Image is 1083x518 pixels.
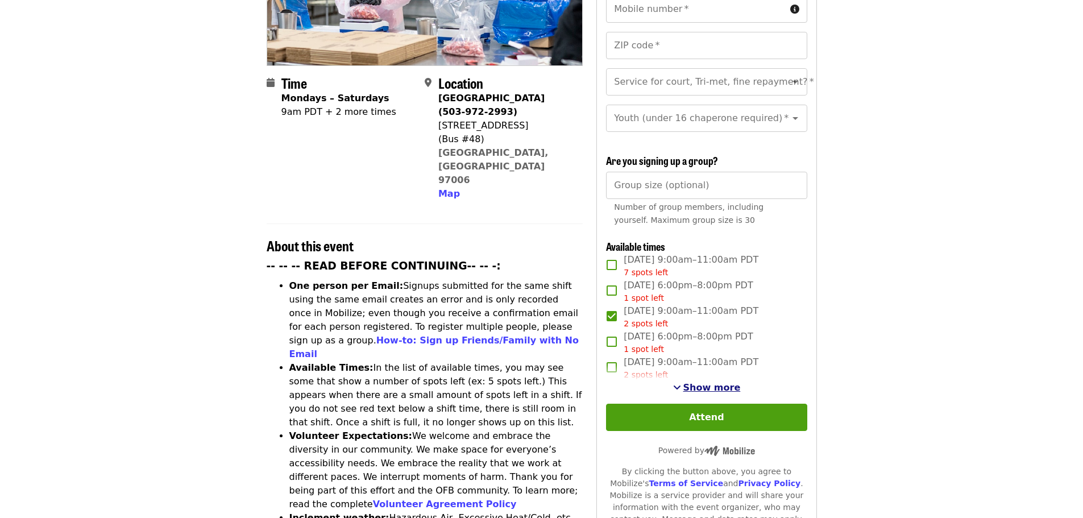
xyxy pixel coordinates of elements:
i: circle-info icon [790,4,799,15]
span: [DATE] 6:00pm–8:00pm PDT [624,330,753,355]
span: 2 spots left [624,370,668,379]
strong: One person per Email: [289,280,404,291]
div: [STREET_ADDRESS] [438,119,574,132]
a: [GEOGRAPHIC_DATA], [GEOGRAPHIC_DATA] 97006 [438,147,549,185]
li: We welcome and embrace the diversity in our community. We make space for everyone’s accessibility... [289,429,583,511]
strong: [GEOGRAPHIC_DATA] (503-972-2993) [438,93,545,117]
button: Map [438,187,460,201]
a: Volunteer Agreement Policy [373,499,517,509]
img: Powered by Mobilize [704,446,755,456]
span: Show more [683,382,741,393]
span: Time [281,73,307,93]
span: About this event [267,235,354,255]
button: Open [787,74,803,90]
a: Terms of Service [649,479,723,488]
i: calendar icon [267,77,275,88]
span: Map [438,188,460,199]
div: (Bus #48) [438,132,574,146]
li: In the list of available times, you may see some that show a number of spots left (ex: 5 spots le... [289,361,583,429]
span: Powered by [658,446,755,455]
span: 2 spots left [624,319,668,328]
span: Available times [606,239,665,254]
i: map-marker-alt icon [425,77,431,88]
a: How-to: Sign up Friends/Family with No Email [289,335,579,359]
span: 1 spot left [624,345,664,354]
span: [DATE] 6:00pm–8:00pm PDT [624,279,753,304]
button: Attend [606,404,807,431]
input: [object Object] [606,172,807,199]
strong: -- -- -- READ BEFORE CONTINUING-- -- -: [267,260,501,272]
input: ZIP code [606,32,807,59]
span: [DATE] 9:00am–11:00am PDT [624,304,758,330]
span: Number of group members, including yourself. Maximum group size is 30 [614,202,764,225]
strong: Available Times: [289,362,374,373]
div: 9am PDT + 2 more times [281,105,396,119]
li: Signups submitted for the same shift using the same email creates an error and is only recorded o... [289,279,583,361]
span: 7 spots left [624,268,668,277]
button: Open [787,110,803,126]
button: See more timeslots [673,381,741,395]
span: [DATE] 9:00am–11:00am PDT [624,355,758,381]
a: Privacy Policy [738,479,800,488]
span: Location [438,73,483,93]
span: Are you signing up a group? [606,153,718,168]
span: [DATE] 9:00am–11:00am PDT [624,253,758,279]
strong: Mondays – Saturdays [281,93,389,103]
strong: Volunteer Expectations: [289,430,413,441]
span: 1 spot left [624,293,664,302]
